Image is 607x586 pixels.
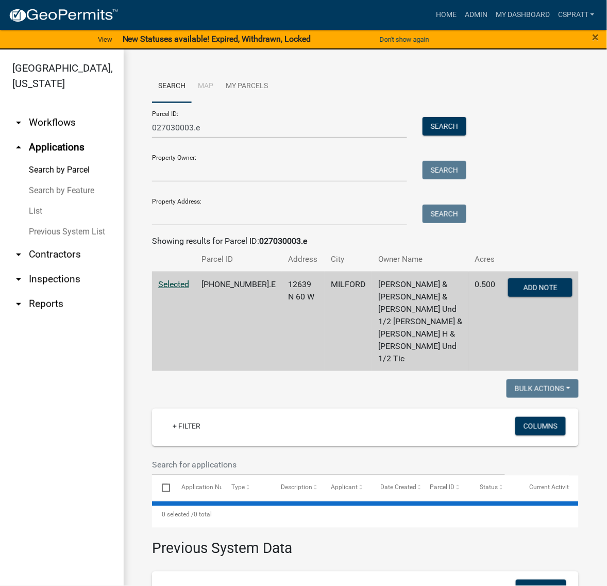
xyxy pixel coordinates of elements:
a: My Parcels [220,70,274,103]
datatable-header-cell: Select [152,476,172,500]
a: Selected [158,279,189,289]
span: Status [480,484,498,491]
button: Search [423,117,466,136]
span: × [593,30,599,44]
td: [PHONE_NUMBER].E [195,272,282,371]
datatable-header-cell: Type [222,476,271,500]
i: arrow_drop_down [12,116,25,129]
datatable-header-cell: Date Created [370,476,420,500]
div: 0 total [152,502,579,528]
th: Acres [469,247,502,272]
button: Columns [515,417,566,436]
span: 0 selected / [162,511,194,518]
a: Admin [461,5,492,25]
td: [PERSON_NAME] & [PERSON_NAME] & [PERSON_NAME] Und 1/2 [PERSON_NAME] & [PERSON_NAME] H & [PERSON_N... [372,272,469,371]
button: Add Note [508,278,572,297]
i: arrow_drop_down [12,248,25,261]
a: Search [152,70,192,103]
strong: 027030003.e [259,236,307,246]
datatable-header-cell: Parcel ID [420,476,470,500]
a: + Filter [164,417,209,436]
button: Bulk Actions [507,379,579,398]
i: arrow_drop_down [12,273,25,286]
a: View [94,31,116,48]
th: Owner Name [372,247,469,272]
td: MILFORD [325,272,372,371]
span: Parcel ID [430,484,455,491]
th: Address [282,247,325,272]
datatable-header-cell: Applicant [321,476,370,500]
datatable-header-cell: Status [470,476,519,500]
span: Add Note [523,283,557,291]
button: Search [423,161,466,179]
i: arrow_drop_down [12,298,25,310]
h3: Previous System Data [152,528,579,560]
td: 12639 N 60 W [282,272,325,371]
datatable-header-cell: Current Activity [520,476,569,500]
button: Close [593,31,599,43]
th: City [325,247,372,272]
a: My Dashboard [492,5,554,25]
input: Search for applications [152,455,505,476]
span: Current Activity [530,484,572,491]
strong: New Statuses available! Expired, Withdrawn, Locked [123,34,311,44]
span: Type [231,484,245,491]
th: Parcel ID [195,247,282,272]
div: Showing results for Parcel ID: [152,235,579,247]
span: Applicant [331,484,358,491]
span: Application Number [182,484,238,491]
datatable-header-cell: Application Number [172,476,221,500]
span: Description [281,484,312,491]
a: Home [432,5,461,25]
datatable-header-cell: Description [271,476,321,500]
span: Date Created [380,484,416,491]
a: cspratt [554,5,599,25]
i: arrow_drop_up [12,141,25,154]
button: Don't show again [376,31,433,48]
button: Search [423,205,466,223]
td: 0.500 [469,272,502,371]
